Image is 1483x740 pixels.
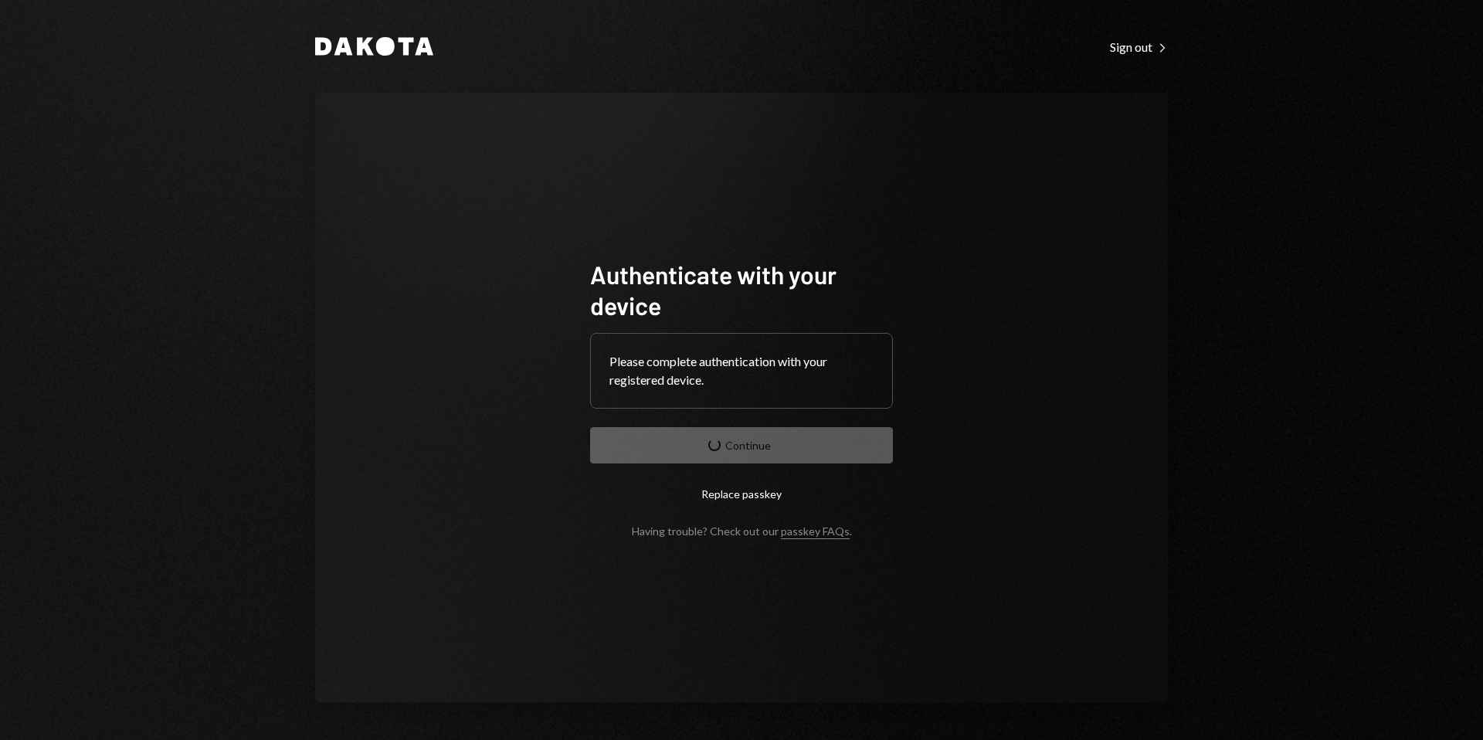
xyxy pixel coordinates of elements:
[590,259,893,321] h1: Authenticate with your device
[1110,38,1168,55] a: Sign out
[1110,39,1168,55] div: Sign out
[632,524,852,538] div: Having trouble? Check out our .
[781,524,850,539] a: passkey FAQs
[609,352,874,389] div: Please complete authentication with your registered device.
[590,476,893,512] button: Replace passkey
